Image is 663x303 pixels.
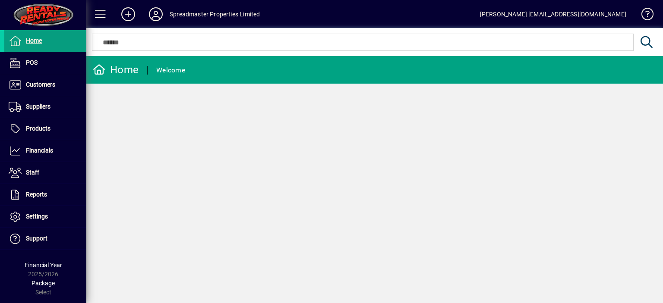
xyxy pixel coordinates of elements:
a: Settings [4,206,86,228]
a: Customers [4,74,86,96]
span: Financials [26,147,53,154]
span: Customers [26,81,55,88]
span: Staff [26,169,39,176]
a: Support [4,228,86,250]
a: Reports [4,184,86,206]
a: Suppliers [4,96,86,118]
span: Settings [26,213,48,220]
span: Financial Year [25,262,62,269]
a: Knowledge Base [635,2,652,30]
button: Add [114,6,142,22]
span: POS [26,59,38,66]
div: Spreadmaster Properties Limited [170,7,260,21]
div: Welcome [156,63,185,77]
span: Reports [26,191,47,198]
span: Suppliers [26,103,51,110]
a: Staff [4,162,86,184]
span: Package [32,280,55,287]
span: Home [26,37,42,44]
span: Products [26,125,51,132]
button: Profile [142,6,170,22]
a: Financials [4,140,86,162]
a: POS [4,52,86,74]
a: Products [4,118,86,140]
div: Home [93,63,139,77]
span: Support [26,235,47,242]
div: [PERSON_NAME] [EMAIL_ADDRESS][DOMAIN_NAME] [480,7,626,21]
